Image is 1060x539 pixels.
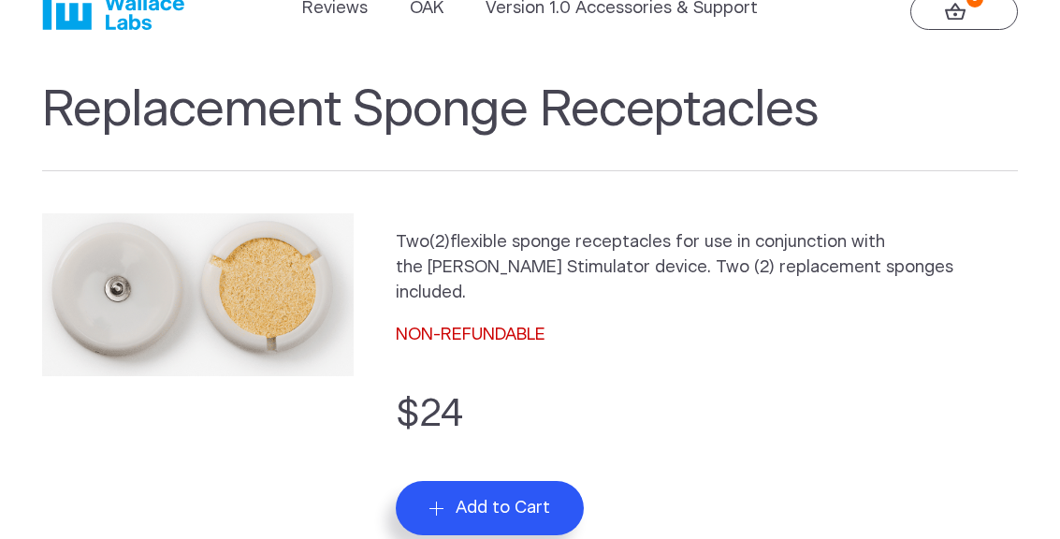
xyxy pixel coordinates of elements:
p: $24 [396,386,1018,444]
span: flexible sponge receptacles for use in conjunction with the [PERSON_NAME] Stimulator device. Two ... [396,234,953,301]
h1: Replacement Sponge Receptacles [42,80,1017,171]
span: Add to Cart [456,498,550,518]
span: (2) [429,234,450,251]
img: Replacement Sponge Receptacles [42,213,353,376]
span: Two [396,234,429,251]
span: NON-REFUNDABLE [396,327,545,343]
button: Add to Cart [396,481,585,535]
